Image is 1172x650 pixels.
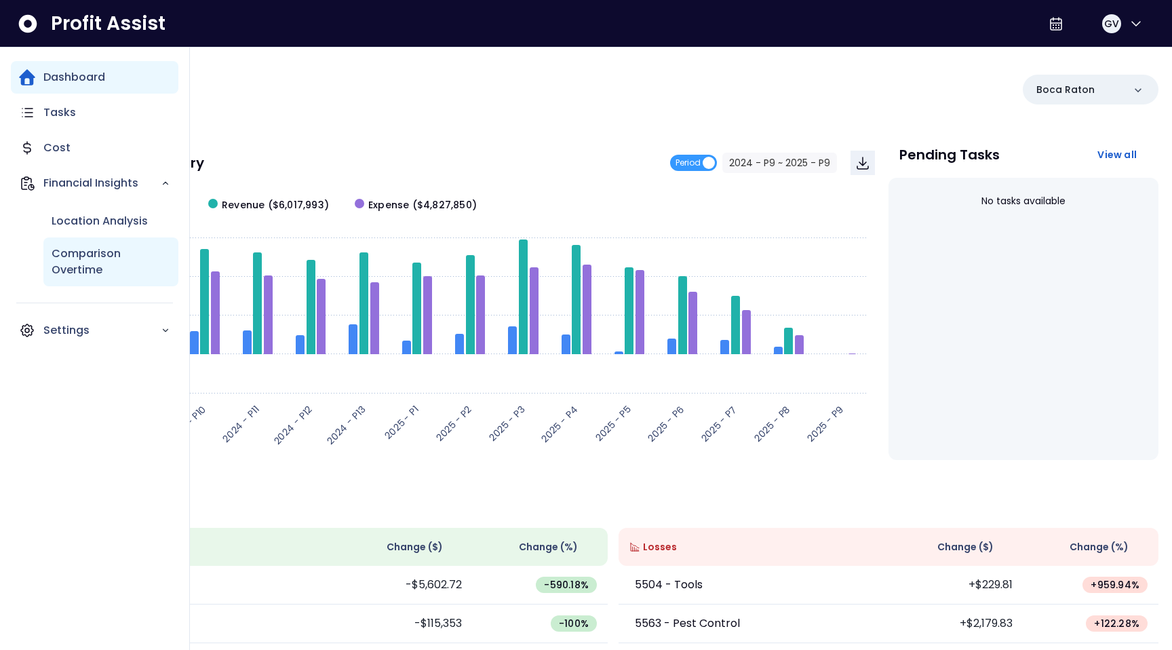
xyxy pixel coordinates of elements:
text: 2024 - P12 [271,402,315,447]
text: 2025 - P2 [433,402,474,444]
text: 2025 - P3 [486,402,528,444]
span: Change ( $ ) [387,540,443,554]
text: 2025 - P6 [645,402,687,444]
p: 5563 - Pest Control [635,615,740,632]
p: Tasks [43,104,76,121]
span: + 959.94 % [1091,578,1139,592]
span: GV [1104,17,1119,31]
span: Expense ($4,827,850) [368,198,477,212]
p: Cost [43,140,71,156]
span: Losses [643,540,677,554]
p: Financial Insights [43,175,161,191]
p: 5504 - Tools [635,577,703,593]
span: -590.18 % [544,578,589,592]
p: Wins & Losses [68,498,1158,512]
text: 2025 - P7 [698,402,740,444]
text: 2024 - P11 [220,402,262,445]
td: -$115,353 [338,605,473,643]
td: +$2,179.83 [888,605,1023,643]
p: Pending Tasks [899,148,1000,161]
text: 2025 - P1 [382,402,422,442]
p: Location Analysis [52,213,148,229]
span: Change (%) [519,540,578,554]
text: 2025 - P8 [751,402,793,444]
button: Download [851,151,875,175]
p: Comparison Overtime [52,246,170,278]
p: Dashboard [43,69,105,85]
span: Period [676,155,701,171]
td: +$229.81 [888,566,1023,605]
span: + 122.28 % [1094,617,1139,630]
button: View all [1087,142,1148,167]
span: -100 % [559,617,589,630]
td: -$5,602.72 [338,566,473,605]
text: 2024 - P13 [324,402,368,447]
span: Revenue ($6,017,993) [222,198,329,212]
button: 2024 - P9 ~ 2025 - P9 [722,153,837,173]
text: 2025 - P5 [592,402,633,444]
p: Boca Raton [1036,83,1095,97]
span: View all [1097,148,1137,161]
text: 2025 - P9 [804,402,846,444]
p: Settings [43,322,161,339]
span: Profit Assist [51,12,165,36]
div: No tasks available [899,183,1148,219]
text: 2025 - P4 [538,402,581,445]
span: Change ( $ ) [937,540,994,554]
span: Change (%) [1070,540,1129,554]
